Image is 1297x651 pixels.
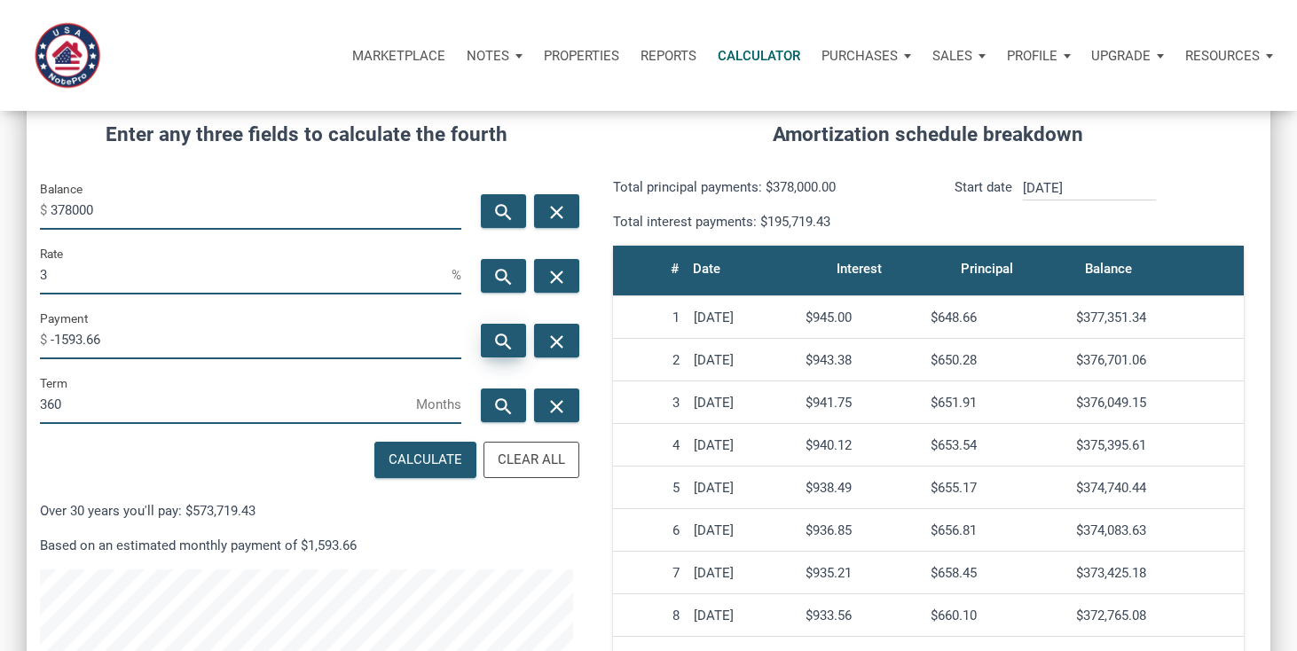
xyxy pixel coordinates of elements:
label: Rate [40,243,63,264]
div: $377,351.34 [1076,310,1237,325]
div: [DATE] [694,395,791,411]
div: $943.38 [806,352,916,368]
span: $ [40,325,51,354]
p: Sales [932,48,972,64]
div: 2 [620,352,680,368]
div: [DATE] [694,522,791,538]
i: search [493,330,515,352]
p: Total interest payments: $195,719.43 [613,211,916,232]
div: $945.00 [806,310,916,325]
div: $655.17 [931,480,1062,496]
button: Notes [456,29,533,82]
div: Balance [1085,256,1132,281]
div: $941.75 [806,395,916,411]
div: 3 [620,395,680,411]
p: Properties [544,48,619,64]
div: 8 [620,608,680,624]
div: $376,049.15 [1076,395,1237,411]
button: search [481,194,526,228]
div: $936.85 [806,522,916,538]
button: Reports [630,29,707,82]
p: Based on an estimated monthly payment of $1,593.66 [40,535,573,556]
div: [DATE] [694,437,791,453]
p: Marketplace [352,48,445,64]
div: [DATE] [694,480,791,496]
h4: Enter any three fields to calculate the fourth [40,120,573,150]
i: close [546,200,567,223]
p: Purchases [821,48,898,64]
p: Total principal payments: $378,000.00 [613,176,916,198]
p: Start date [955,176,1012,232]
div: $376,701.06 [1076,352,1237,368]
div: [DATE] [694,310,791,325]
div: 1 [620,310,680,325]
img: NoteUnlimited [27,15,107,96]
div: 7 [620,565,680,581]
div: $374,083.63 [1076,522,1237,538]
div: $651.91 [931,395,1062,411]
a: Properties [533,29,630,82]
div: $940.12 [806,437,916,453]
div: $933.56 [806,608,916,624]
div: $660.10 [931,608,1062,624]
div: 5 [620,480,680,496]
button: close [534,324,579,357]
button: search [481,259,526,293]
button: Calculate [374,442,476,478]
input: Term [40,384,416,424]
button: close [534,259,579,293]
label: Balance [40,178,83,200]
button: Marketplace [342,29,456,82]
div: 6 [620,522,680,538]
div: Interest [837,256,882,281]
label: Payment [40,308,88,329]
div: $935.21 [806,565,916,581]
button: search [481,324,526,357]
div: 4 [620,437,680,453]
span: Months [416,390,461,419]
button: search [481,388,526,422]
button: Clear All [483,442,579,478]
i: close [546,330,567,352]
div: $374,740.44 [1076,480,1237,496]
div: $653.54 [931,437,1062,453]
p: Resources [1185,48,1260,64]
span: % [452,261,461,289]
button: Resources [1175,29,1284,82]
div: $375,395.61 [1076,437,1237,453]
i: search [493,200,515,223]
p: Reports [641,48,696,64]
button: Profile [996,29,1081,82]
div: [DATE] [694,608,791,624]
div: [DATE] [694,352,791,368]
button: close [534,194,579,228]
i: close [546,265,567,287]
div: $650.28 [931,352,1062,368]
a: Calculator [707,29,811,82]
p: Calculator [718,48,800,64]
div: # [671,256,679,281]
button: Sales [922,29,996,82]
i: search [493,395,515,417]
div: $656.81 [931,522,1062,538]
div: $658.45 [931,565,1062,581]
button: Purchases [811,29,922,82]
p: Upgrade [1091,48,1151,64]
h4: Amortization schedule breakdown [600,120,1257,150]
div: Principal [961,256,1013,281]
input: Payment [51,319,461,359]
button: Upgrade [1081,29,1175,82]
div: $648.66 [931,310,1062,325]
span: $ [40,196,51,224]
div: $372,765.08 [1076,608,1237,624]
div: Date [693,256,720,281]
button: close [534,388,579,422]
p: Notes [467,48,509,64]
p: Over 30 years you'll pay: $573,719.43 [40,500,573,522]
input: Rate [40,255,452,294]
